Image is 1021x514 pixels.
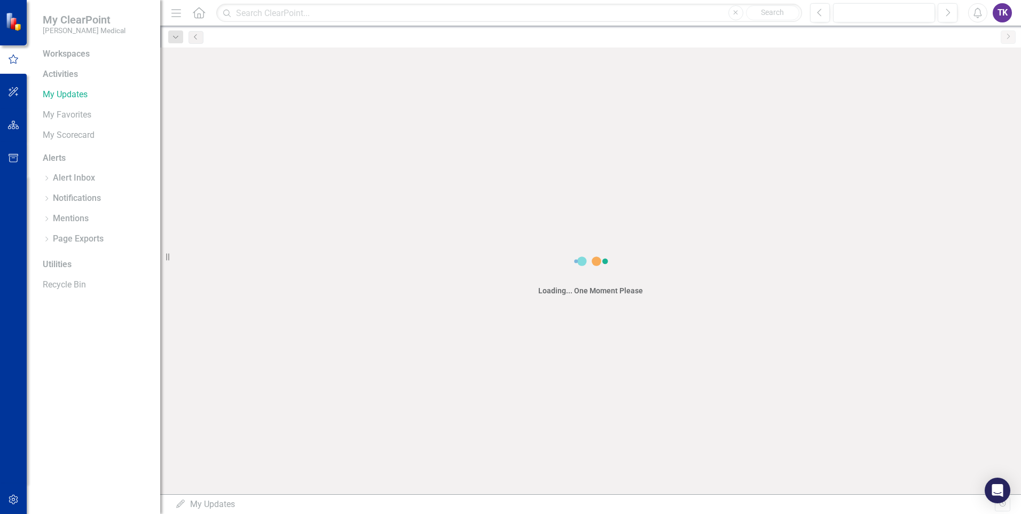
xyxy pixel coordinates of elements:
button: TK [993,3,1012,22]
div: Workspaces [43,48,90,60]
a: My Updates [43,89,150,101]
img: ClearPoint Strategy [5,12,24,31]
div: My Updates [175,499,995,511]
div: Activities [43,68,150,81]
div: Open Intercom Messenger [985,478,1010,503]
button: Search [746,5,799,20]
a: My Scorecard [43,129,150,142]
a: Recycle Bin [43,279,150,291]
div: Alerts [43,152,150,165]
a: Page Exports [53,233,104,245]
small: [PERSON_NAME] Medical [43,26,125,35]
input: Search ClearPoint... [216,4,802,22]
a: Alert Inbox [53,172,95,184]
a: My Favorites [43,109,150,121]
span: Search [761,8,784,17]
div: Utilities [43,259,150,271]
span: My ClearPoint [43,13,125,26]
a: Notifications [53,192,101,205]
a: Mentions [53,213,89,225]
div: Loading... One Moment Please [538,285,643,296]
